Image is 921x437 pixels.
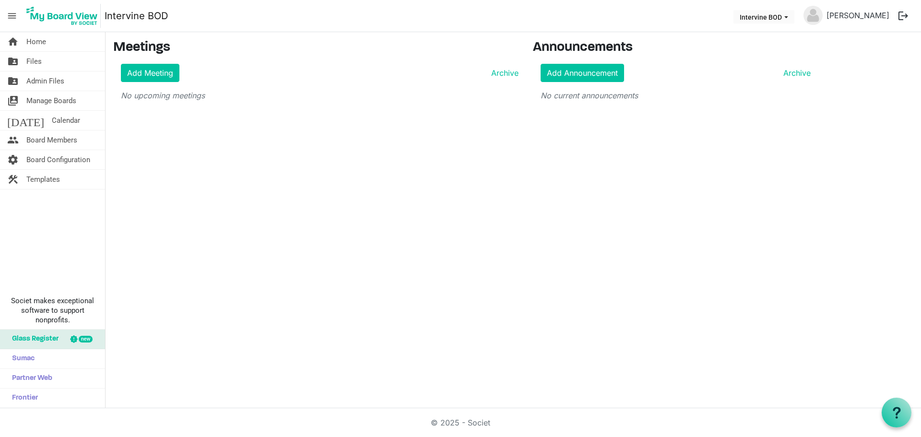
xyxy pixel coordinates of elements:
span: folder_shared [7,52,19,71]
a: Archive [779,67,811,79]
span: Files [26,52,42,71]
p: No current announcements [541,90,811,101]
p: No upcoming meetings [121,90,519,101]
h3: Meetings [113,40,519,56]
span: Templates [26,170,60,189]
span: Frontier [7,389,38,408]
a: Intervine BOD [105,6,168,25]
span: settings [7,150,19,169]
a: My Board View Logo [24,4,105,28]
h3: Announcements [533,40,818,56]
span: Partner Web [7,369,52,388]
span: folder_shared [7,71,19,91]
a: Archive [487,67,519,79]
span: Calendar [52,111,80,130]
span: Manage Boards [26,91,76,110]
span: Board Configuration [26,150,90,169]
span: [DATE] [7,111,44,130]
span: home [7,32,19,51]
span: people [7,130,19,150]
span: construction [7,170,19,189]
a: © 2025 - Societ [431,418,490,427]
span: Admin Files [26,71,64,91]
a: Add Announcement [541,64,624,82]
span: Glass Register [7,330,59,349]
a: [PERSON_NAME] [823,6,893,25]
button: Intervine BOD dropdownbutton [733,10,794,24]
button: logout [893,6,913,26]
span: switch_account [7,91,19,110]
a: Add Meeting [121,64,179,82]
span: Sumac [7,349,35,368]
span: Societ makes exceptional software to support nonprofits. [4,296,101,325]
div: new [79,336,93,343]
span: menu [3,7,21,25]
span: Home [26,32,46,51]
img: My Board View Logo [24,4,101,28]
img: no-profile-picture.svg [803,6,823,25]
span: Board Members [26,130,77,150]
